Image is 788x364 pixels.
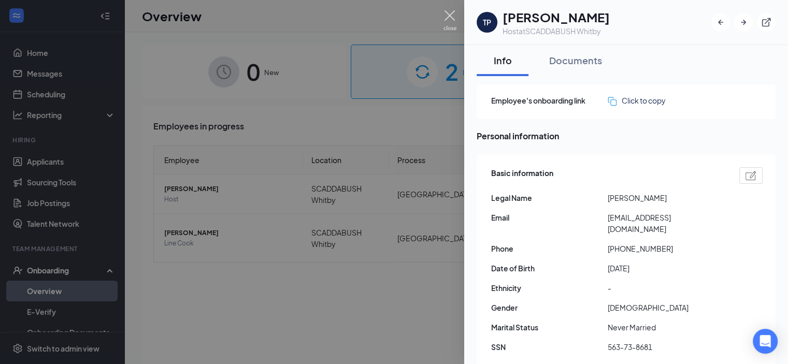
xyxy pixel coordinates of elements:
div: Info [487,54,518,67]
span: [EMAIL_ADDRESS][DOMAIN_NAME] [608,212,724,235]
span: Date of Birth [491,263,608,274]
span: Marital Status [491,322,608,333]
span: Ethnicity [491,282,608,294]
div: Host at SCADDABUSH Whitby [503,26,610,36]
span: 563-73-8681 [608,341,724,353]
button: Click to copy [608,95,666,106]
span: - [608,282,724,294]
img: click-to-copy.71757273a98fde459dfc.svg [608,97,617,106]
span: [DATE] [608,263,724,274]
span: [DEMOGRAPHIC_DATA] [608,302,724,313]
span: [PERSON_NAME] [608,192,724,203]
span: SSN [491,341,608,353]
svg: ArrowLeftNew [715,17,726,27]
span: [PHONE_NUMBER] [608,243,724,254]
span: Gender [491,302,608,313]
svg: ExternalLink [761,17,771,27]
span: Phone [491,243,608,254]
span: Never Married [608,322,724,333]
svg: ArrowRight [738,17,749,27]
button: ArrowLeftNew [711,13,730,32]
button: ArrowRight [734,13,753,32]
div: Documents [549,54,602,67]
span: Basic information [491,167,553,184]
button: ExternalLink [757,13,776,32]
span: Employee's onboarding link [491,95,608,106]
div: Open Intercom Messenger [753,329,778,354]
div: TP [483,17,491,27]
span: Legal Name [491,192,608,203]
span: Email [491,212,608,223]
h1: [PERSON_NAME] [503,8,610,26]
span: Personal information [477,129,776,142]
